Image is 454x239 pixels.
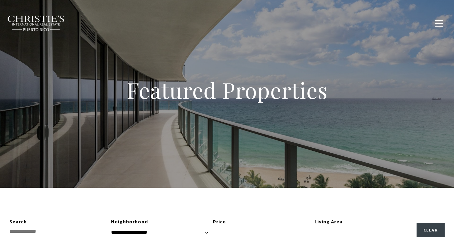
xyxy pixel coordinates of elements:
div: Price [213,218,310,226]
img: Christie's International Real Estate black text logo [7,15,65,32]
div: Search [9,218,106,226]
div: Neighborhood [111,218,208,226]
div: Living Area [315,218,412,226]
button: Clear [417,223,445,237]
h1: Featured Properties [87,76,368,104]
